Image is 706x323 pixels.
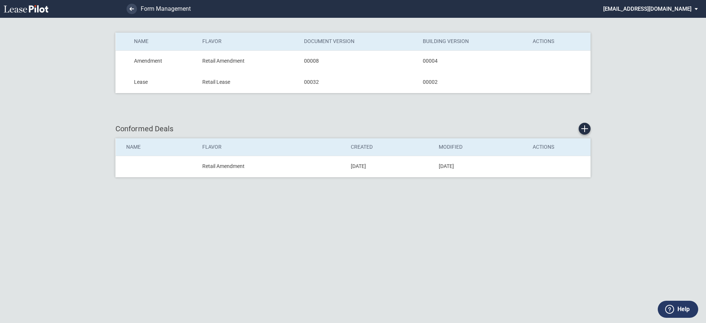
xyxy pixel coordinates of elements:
label: Help [677,304,690,314]
td: Retail Lease [197,72,299,93]
td: [DATE] [346,156,434,177]
th: Actions [527,33,591,50]
div: Conformed Deals [115,123,591,135]
th: Actions [527,138,591,156]
td: Amendment [134,50,197,72]
td: Retail Amendment [197,156,346,177]
td: 00002 [418,72,527,93]
th: Document Version [299,33,418,50]
th: Modified [434,138,527,156]
th: Flavor [197,33,299,50]
button: Help [658,301,698,318]
th: Building Version [418,33,527,50]
th: Created [346,138,434,156]
td: Retail Amendment [197,50,299,72]
th: Flavor [197,138,346,156]
a: Create new conformed deal [579,123,591,135]
td: 00008 [299,50,418,72]
td: 00004 [418,50,527,72]
td: 00032 [299,72,418,93]
td: Lease [134,72,197,93]
th: Name [134,33,197,50]
td: [DATE] [434,156,527,177]
th: Name [116,138,197,156]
